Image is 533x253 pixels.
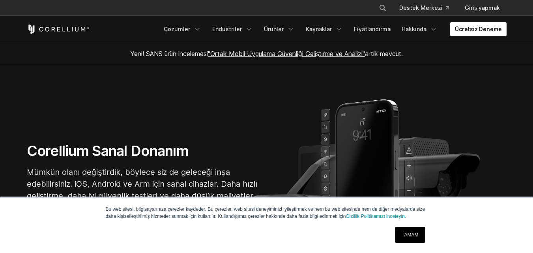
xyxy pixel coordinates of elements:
[264,26,284,32] font: Ürünler
[208,50,365,58] a: "Ortak Mobil Uygulama Güvenliği Geliştirme ve Analizi"
[27,24,90,34] a: Corellium Ana Sayfası
[402,26,426,32] font: Hakkında
[306,26,332,32] font: Kaynaklar
[365,50,403,58] font: artık mevcut.
[212,26,242,32] font: Endüstriler
[354,26,391,32] font: Fiyatlandırma
[159,22,507,36] div: Gezinme Menüsü
[399,4,443,11] font: Destek Merkezi
[369,1,506,15] div: Gezinme Menüsü
[402,232,418,238] font: TAMAM
[395,227,425,243] a: TAMAM
[455,26,502,32] font: Ücretsiz Deneme
[346,214,406,219] a: Gizlilik Politikamızı inceleyin.
[27,142,189,159] font: Corellium Sanal Donanım
[106,206,425,219] font: Bu web sitesi, bilgisayarınıza çerezler kaydeder. Bu çerezler, web sitesi deneyiminizi iyileştirm...
[376,1,390,15] button: Aramak
[130,50,208,58] font: Yeni! SANS ürün incelemesi
[465,4,500,11] font: Giriş yapmak
[164,26,190,32] font: Çözümler
[27,167,257,201] font: Mümkün olanı değiştirdik, böylece siz de geleceği inşa edebilirsiniz. iOS, Android ve Arm için sa...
